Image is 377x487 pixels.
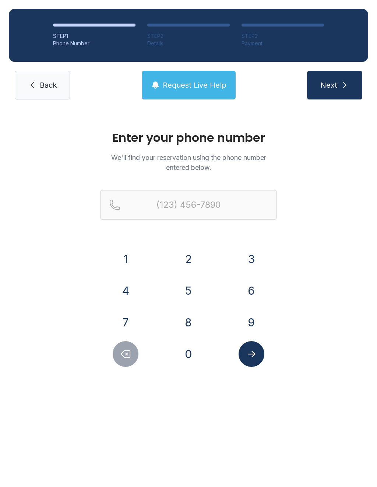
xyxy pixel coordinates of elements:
[100,190,277,220] input: Reservation phone number
[176,341,201,367] button: 0
[100,132,277,144] h1: Enter your phone number
[113,309,138,335] button: 7
[176,309,201,335] button: 8
[113,341,138,367] button: Delete number
[239,246,264,272] button: 3
[53,32,135,40] div: STEP 1
[147,40,230,47] div: Details
[239,278,264,304] button: 6
[239,309,264,335] button: 9
[40,80,57,90] span: Back
[147,32,230,40] div: STEP 2
[242,40,324,47] div: Payment
[176,246,201,272] button: 2
[113,246,138,272] button: 1
[163,80,226,90] span: Request Live Help
[100,153,277,172] p: We'll find your reservation using the phone number entered below.
[113,278,138,304] button: 4
[320,80,337,90] span: Next
[239,341,264,367] button: Submit lookup form
[242,32,324,40] div: STEP 3
[53,40,135,47] div: Phone Number
[176,278,201,304] button: 5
